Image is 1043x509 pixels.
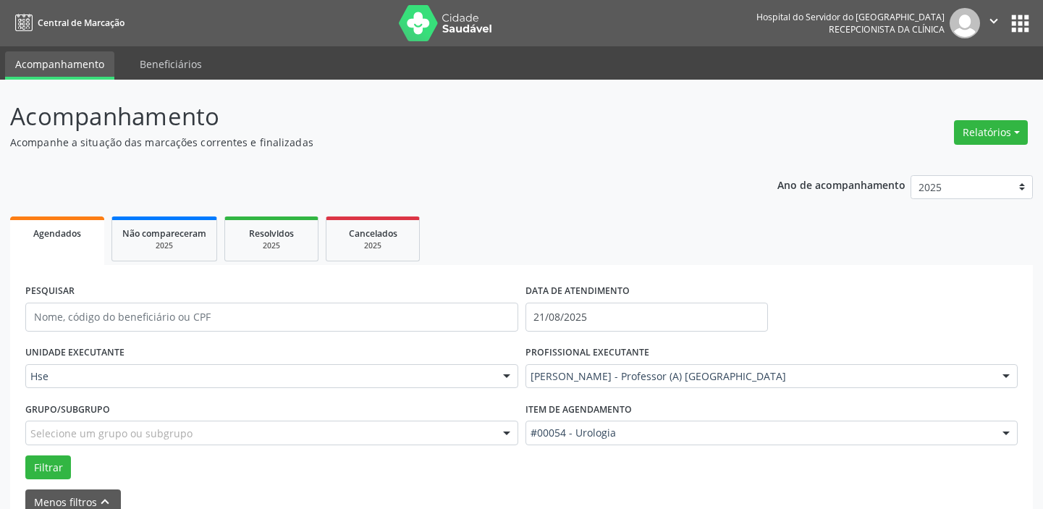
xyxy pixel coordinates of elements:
button: Filtrar [25,455,71,480]
span: Central de Marcação [38,17,124,29]
label: DATA DE ATENDIMENTO [525,280,630,303]
button: Relatórios [954,120,1028,145]
p: Acompanhe a situação das marcações correntes e finalizadas [10,135,726,150]
span: #00054 - Urologia [531,426,989,440]
label: Grupo/Subgrupo [25,398,110,421]
div: Hospital do Servidor do [GEOGRAPHIC_DATA] [756,11,945,23]
div: 2025 [337,240,409,251]
span: Agendados [33,227,81,240]
p: Acompanhamento [10,98,726,135]
input: Nome, código do beneficiário ou CPF [25,303,518,332]
span: Cancelados [349,227,397,240]
label: UNIDADE EXECUTANTE [25,342,124,364]
button:  [980,8,1008,38]
span: Não compareceram [122,227,206,240]
input: Selecione um intervalo [525,303,768,332]
label: PROFISSIONAL EXECUTANTE [525,342,649,364]
label: Item de agendamento [525,398,632,421]
div: 2025 [122,240,206,251]
span: Recepcionista da clínica [829,23,945,35]
a: Acompanhamento [5,51,114,80]
i:  [986,13,1002,29]
p: Ano de acompanhamento [777,175,905,193]
button: apps [1008,11,1033,36]
span: Resolvidos [249,227,294,240]
label: PESQUISAR [25,280,75,303]
span: Hse [30,369,489,384]
a: Central de Marcação [10,11,124,35]
div: 2025 [235,240,308,251]
a: Beneficiários [130,51,212,77]
img: img [950,8,980,38]
span: [PERSON_NAME] - Professor (A) [GEOGRAPHIC_DATA] [531,369,989,384]
span: Selecione um grupo ou subgrupo [30,426,193,441]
